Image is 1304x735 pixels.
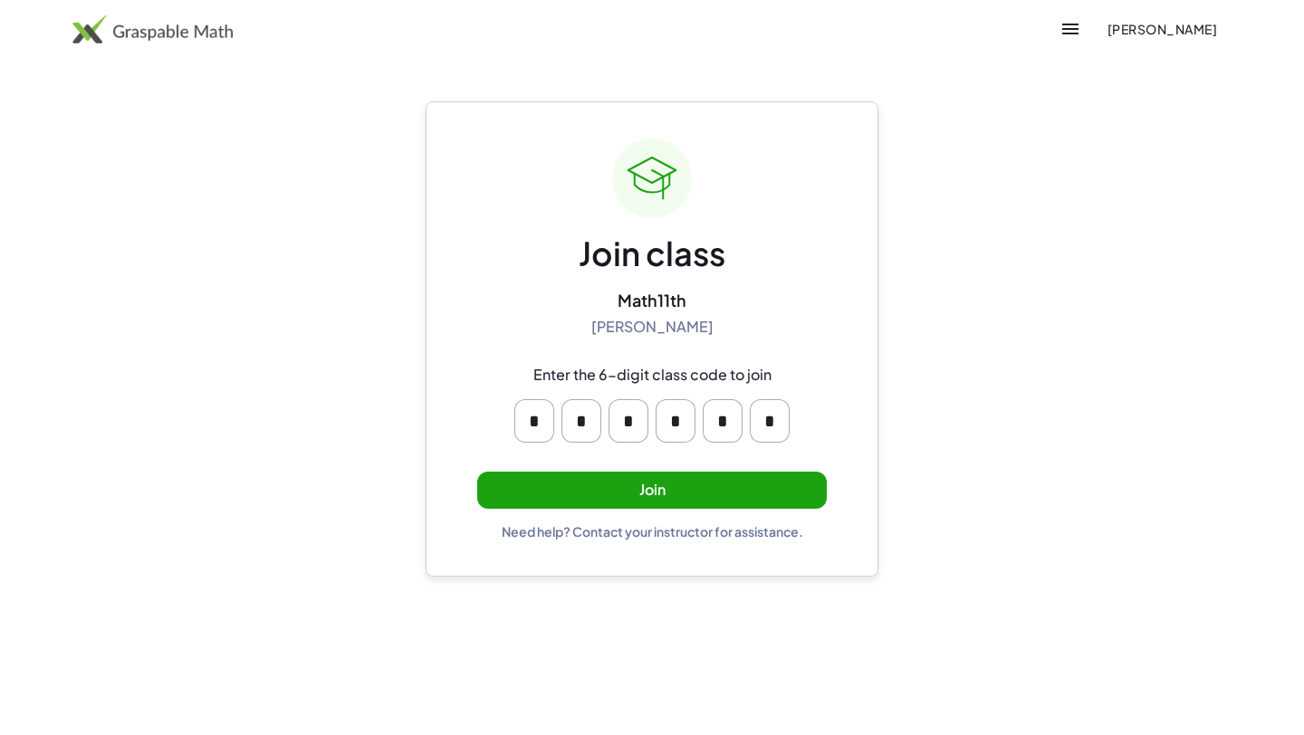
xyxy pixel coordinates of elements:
[533,366,772,385] div: Enter the 6-digit class code to join
[591,318,714,337] div: [PERSON_NAME]
[477,472,827,509] button: Join
[579,233,725,275] div: Join class
[502,523,803,539] div: Need help? Contact your instructor for assistance.
[1107,21,1217,37] span: [PERSON_NAME]
[618,290,686,310] div: Math11th
[1092,13,1232,45] button: [PERSON_NAME]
